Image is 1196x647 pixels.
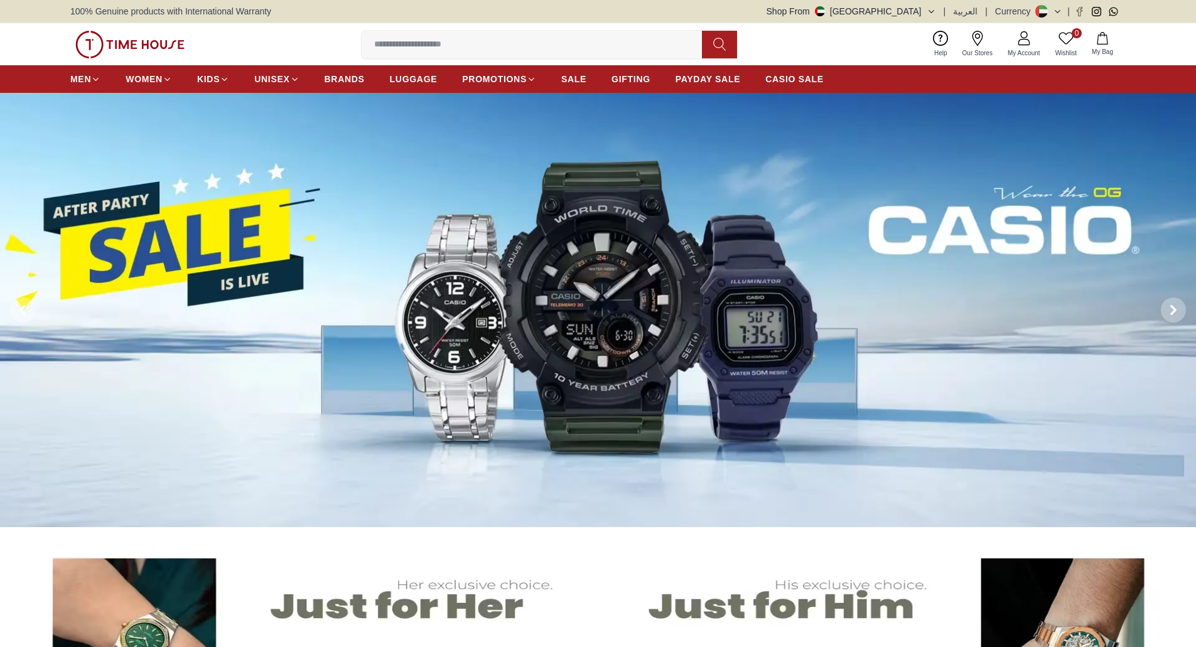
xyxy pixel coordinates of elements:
img: United Arab Emirates [815,6,825,16]
span: 0 [1072,28,1082,38]
a: Facebook [1075,7,1084,16]
a: SALE [561,68,586,90]
span: MEN [70,73,91,85]
a: CASIO SALE [765,68,824,90]
img: ... [75,31,185,58]
a: PROMOTIONS [462,68,536,90]
span: SALE [561,73,586,85]
button: العربية [953,5,978,18]
a: KIDS [197,68,229,90]
a: Instagram [1092,7,1101,16]
a: PAYDAY SALE [676,68,740,90]
span: PAYDAY SALE [676,73,740,85]
span: | [1067,5,1070,18]
span: Our Stores [957,48,998,58]
span: | [985,5,988,18]
span: BRANDS [325,73,365,85]
span: WOMEN [126,73,163,85]
a: WOMEN [126,68,172,90]
span: UNISEX [254,73,289,85]
button: My Bag [1084,29,1121,59]
div: Currency [995,5,1036,18]
span: KIDS [197,73,220,85]
span: Help [929,48,952,58]
a: Our Stores [955,28,1000,60]
a: Whatsapp [1109,7,1118,16]
span: CASIO SALE [765,73,824,85]
span: GIFTING [611,73,650,85]
a: GIFTING [611,68,650,90]
a: UNISEX [254,68,299,90]
a: Help [927,28,955,60]
button: Shop From[GEOGRAPHIC_DATA] [767,5,936,18]
a: 0Wishlist [1048,28,1084,60]
span: | [944,5,946,18]
span: Wishlist [1050,48,1082,58]
a: BRANDS [325,68,365,90]
span: My Account [1003,48,1045,58]
span: PROMOTIONS [462,73,527,85]
span: My Bag [1087,47,1118,56]
span: 100% Genuine products with International Warranty [70,5,271,18]
a: LUGGAGE [390,68,438,90]
span: LUGGAGE [390,73,438,85]
a: MEN [70,68,100,90]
